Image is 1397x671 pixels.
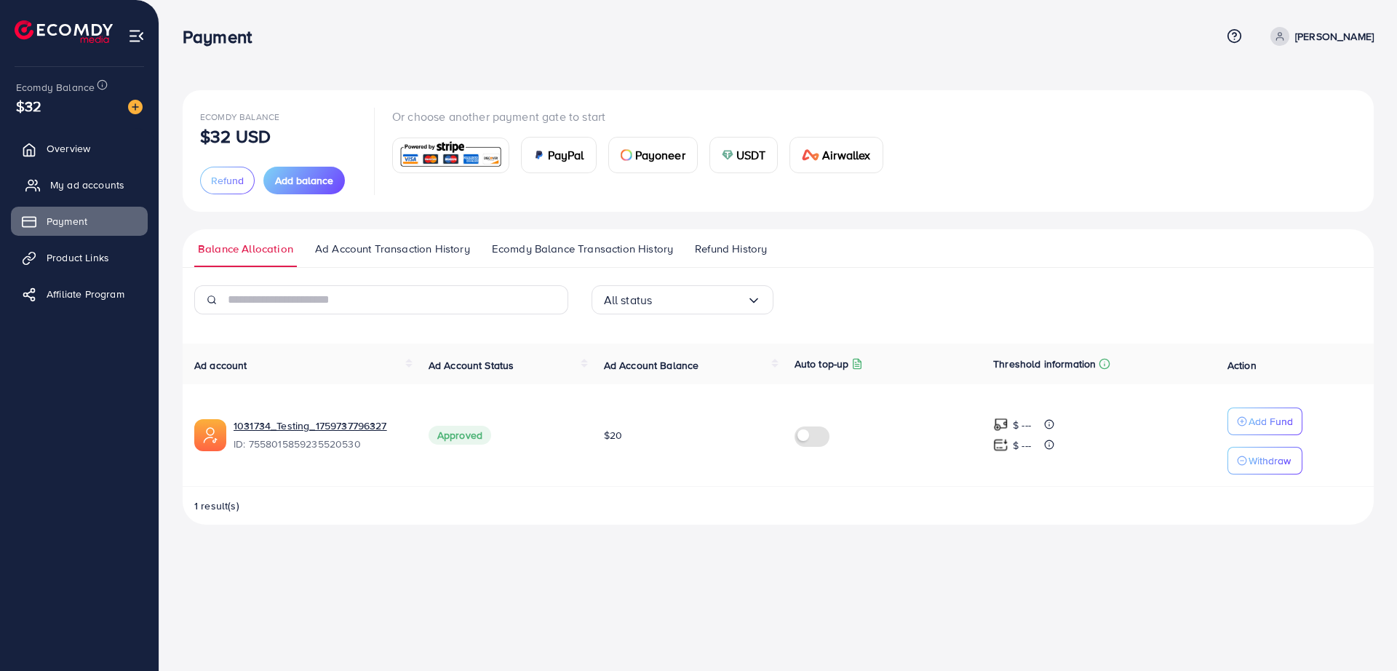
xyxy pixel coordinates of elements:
[652,289,746,311] input: Search for option
[635,146,685,164] span: Payoneer
[47,287,124,301] span: Affiliate Program
[1249,452,1291,469] p: Withdraw
[15,20,113,43] img: logo
[11,207,148,236] a: Payment
[11,279,148,309] a: Affiliate Program
[429,426,491,445] span: Approved
[993,355,1096,373] p: Threshold information
[50,178,124,192] span: My ad accounts
[392,138,509,173] a: card
[1265,27,1374,46] a: [PERSON_NAME]
[1227,447,1302,475] button: Withdraw
[47,250,109,265] span: Product Links
[200,127,271,145] p: $32 USD
[993,417,1008,432] img: top-up amount
[200,167,255,194] button: Refund
[533,149,545,161] img: card
[608,137,698,173] a: cardPayoneer
[194,419,226,451] img: ic-ads-acc.e4c84228.svg
[392,108,895,125] p: Or choose another payment gate to start
[11,170,148,199] a: My ad accounts
[200,111,279,123] span: Ecomdy Balance
[722,149,733,161] img: card
[604,358,699,373] span: Ad Account Balance
[1227,358,1257,373] span: Action
[11,134,148,163] a: Overview
[11,243,148,272] a: Product Links
[604,289,653,311] span: All status
[47,214,87,229] span: Payment
[1013,437,1031,454] p: $ ---
[194,358,247,373] span: Ad account
[604,428,622,442] span: $20
[789,137,883,173] a: cardAirwallex
[802,149,819,161] img: card
[548,146,584,164] span: PayPal
[795,355,849,373] p: Auto top-up
[275,173,333,188] span: Add balance
[234,418,405,452] div: <span class='underline'>1031734_Testing_1759737796327</span></br>7558015859235520530
[397,140,504,171] img: card
[993,437,1008,453] img: top-up amount
[695,241,767,257] span: Refund History
[198,241,293,257] span: Balance Allocation
[16,80,95,95] span: Ecomdy Balance
[234,418,387,433] a: 1031734_Testing_1759737796327
[521,137,597,173] a: cardPayPal
[709,137,779,173] a: cardUSDT
[1227,408,1302,435] button: Add Fund
[736,146,766,164] span: USDT
[822,146,870,164] span: Airwallex
[263,167,345,194] button: Add balance
[1335,606,1386,660] iframe: Chat
[429,358,514,373] span: Ad Account Status
[47,141,90,156] span: Overview
[1295,28,1374,45] p: [PERSON_NAME]
[16,95,41,116] span: $32
[1249,413,1293,430] p: Add Fund
[315,241,470,257] span: Ad Account Transaction History
[234,437,405,451] span: ID: 7558015859235520530
[128,100,143,114] img: image
[128,28,145,44] img: menu
[1013,416,1031,434] p: $ ---
[492,241,673,257] span: Ecomdy Balance Transaction History
[211,173,244,188] span: Refund
[592,285,773,314] div: Search for option
[194,499,239,513] span: 1 result(s)
[183,26,263,47] h3: Payment
[621,149,632,161] img: card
